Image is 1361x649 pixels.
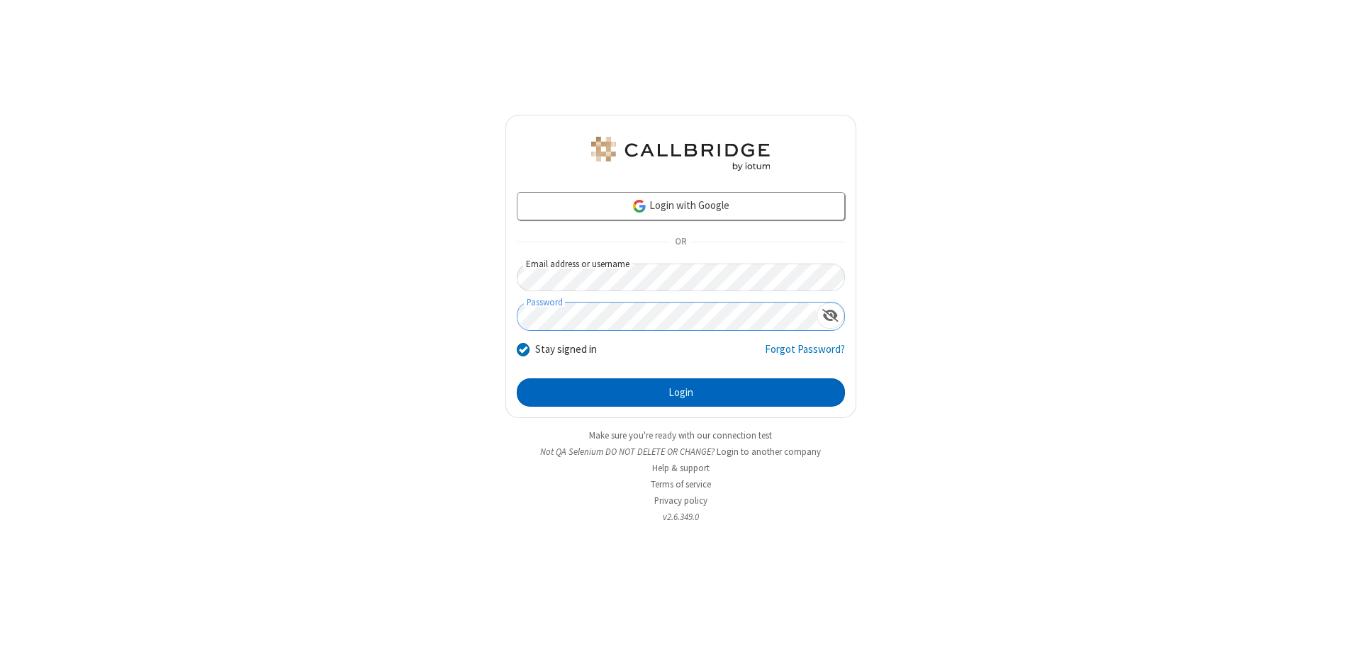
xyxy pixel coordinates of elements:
a: Help & support [652,462,710,474]
span: OR [669,232,692,252]
input: Email address or username [517,264,845,291]
div: Show password [817,303,844,329]
a: Privacy policy [654,495,707,507]
a: Forgot Password? [765,342,845,368]
a: Make sure you're ready with our connection test [589,429,772,441]
label: Stay signed in [535,342,597,358]
button: Login to another company [717,445,821,458]
input: Password [517,303,817,330]
img: google-icon.png [632,198,647,214]
button: Login [517,378,845,407]
a: Login with Google [517,192,845,220]
li: v2.6.349.0 [505,510,856,524]
li: Not QA Selenium DO NOT DELETE OR CHANGE? [505,445,856,458]
img: QA Selenium DO NOT DELETE OR CHANGE [588,137,773,171]
a: Terms of service [651,478,711,490]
